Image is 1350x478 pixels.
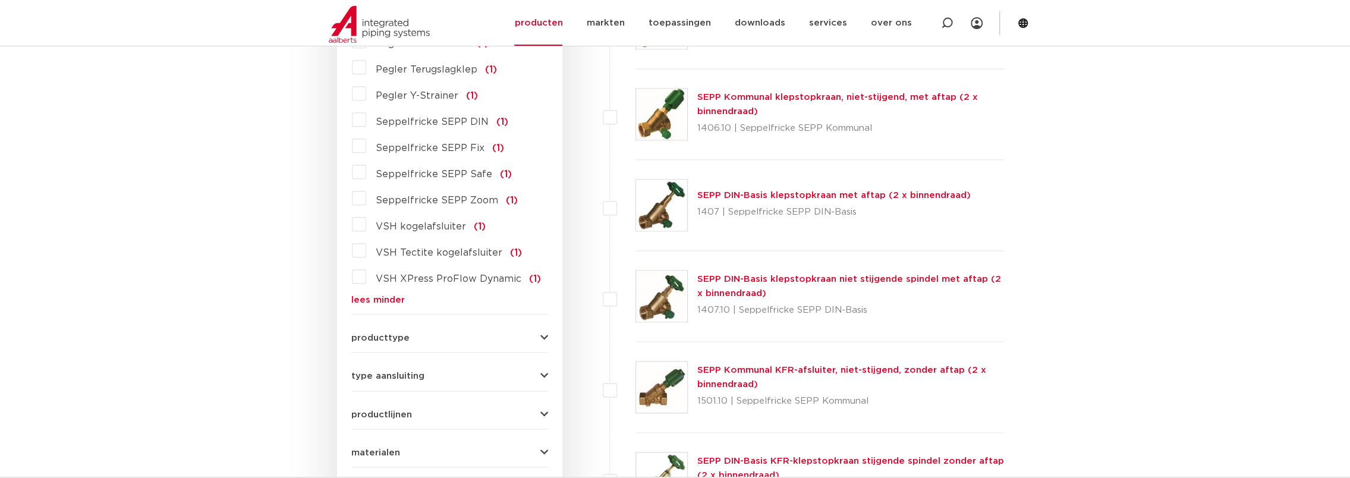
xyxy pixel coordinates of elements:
[351,334,548,342] button: producttype
[376,274,521,284] span: VSH XPress ProFlow Dynamic
[351,372,424,380] span: type aansluiting
[351,448,400,457] span: materialen
[697,119,1005,138] p: 1406.10 | Seppelfricke SEPP Kommunal
[474,222,486,231] span: (1)
[697,93,978,116] a: SEPP Kommunal klepstopkraan, niet-stijgend, met aftap (2 x binnendraad)
[510,248,522,257] span: (1)
[697,366,986,389] a: SEPP Kommunal KFR-afsluiter, niet-stijgend, zonder aftap (2 x binnendraad)
[697,275,1001,298] a: SEPP DIN-Basis klepstopkraan niet stijgende spindel met aftap (2 x binnendraad)
[697,392,1005,411] p: 1501.10 | Seppelfricke SEPP Kommunal
[376,65,477,74] span: Pegler Terugslagklep
[492,143,504,153] span: (1)
[351,410,548,419] button: productlijnen
[636,361,687,413] img: Thumbnail for SEPP Kommunal KFR-afsluiter, niet-stijgend, zonder aftap (2 x binnendraad)
[376,143,484,153] span: Seppelfricke SEPP Fix
[506,196,518,205] span: (1)
[697,191,971,200] a: SEPP DIN-Basis klepstopkraan met aftap (2 x binnendraad)
[636,89,687,140] img: Thumbnail for SEPP Kommunal klepstopkraan, niet-stijgend, met aftap (2 x binnendraad)
[376,91,458,100] span: Pegler Y-Strainer
[376,222,466,231] span: VSH kogelafsluiter
[636,271,687,322] img: Thumbnail for SEPP DIN-Basis klepstopkraan niet stijgende spindel met aftap (2 x binnendraad)
[351,295,548,304] a: lees minder
[529,274,541,284] span: (1)
[496,117,508,127] span: (1)
[636,180,687,231] img: Thumbnail for SEPP DIN-Basis klepstopkraan met aftap (2 x binnendraad)
[376,117,489,127] span: Seppelfricke SEPP DIN
[485,65,497,74] span: (1)
[351,334,410,342] span: producttype
[351,372,548,380] button: type aansluiting
[500,169,512,179] span: (1)
[697,203,971,222] p: 1407 | Seppelfricke SEPP DIN-Basis
[351,410,412,419] span: productlijnen
[351,448,548,457] button: materialen
[376,248,502,257] span: VSH Tectite kogelafsluiter
[376,169,492,179] span: Seppelfricke SEPP Safe
[697,301,1005,320] p: 1407.10 | Seppelfricke SEPP DIN-Basis
[466,91,478,100] span: (1)
[376,196,498,205] span: Seppelfricke SEPP Zoom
